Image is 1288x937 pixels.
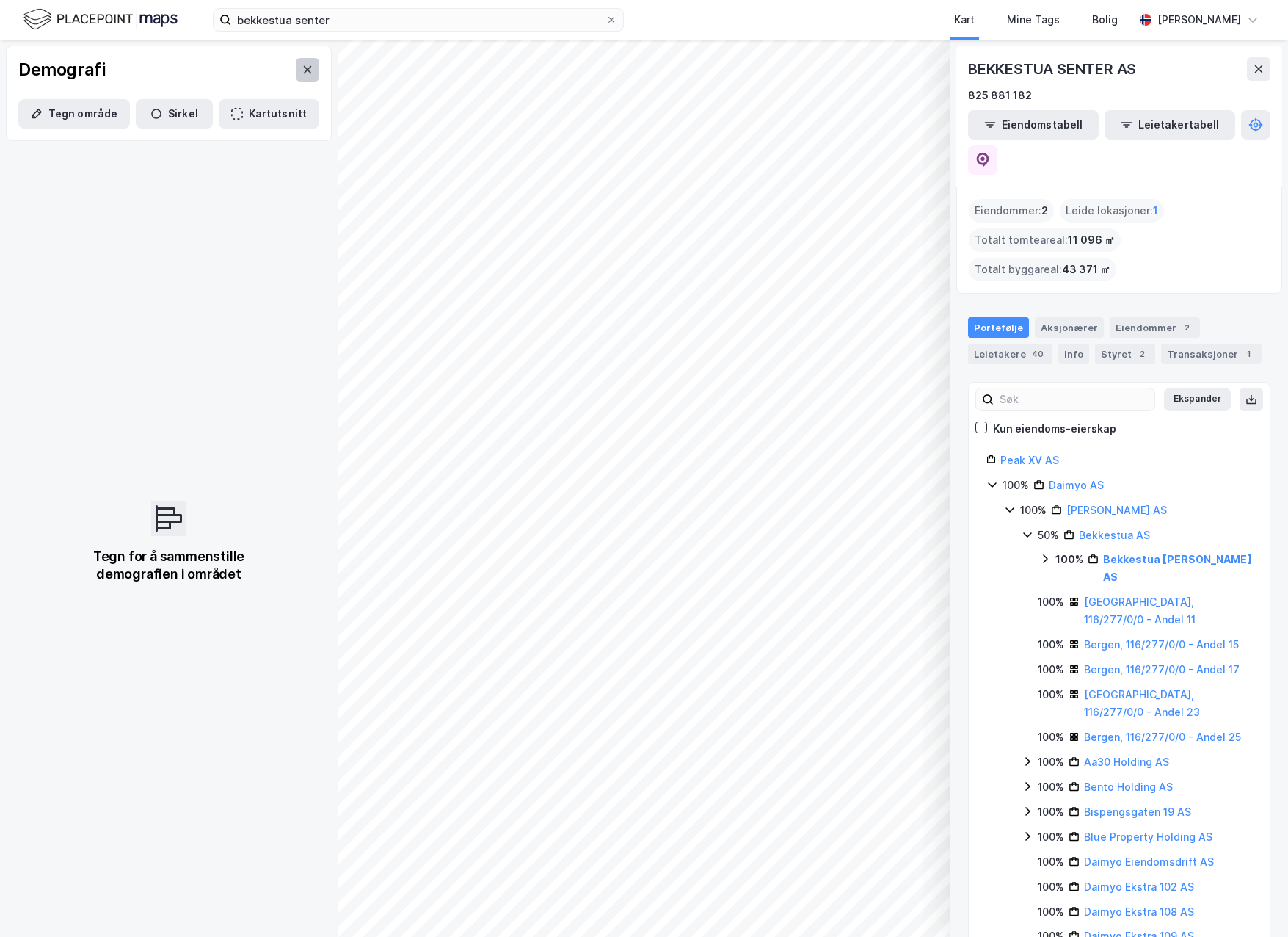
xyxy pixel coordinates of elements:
[1020,502,1047,519] div: 100%
[1038,853,1064,871] div: 100%
[1084,806,1191,818] a: Bispengsgaten 19 AS
[968,57,1139,81] div: BEKKESTUA SENTER AS
[1215,867,1288,937] iframe: Chat Widget
[1084,855,1214,868] a: Daimyo Eiendomsdrift AS
[1084,688,1200,718] a: [GEOGRAPHIC_DATA], 116/277/0/0 - Andel 23
[1135,347,1149,361] div: 2
[1110,317,1200,338] div: Eiendommer
[968,87,1032,104] div: 825 881 182
[136,99,213,129] button: Sirkel
[1003,477,1029,494] div: 100%
[1038,878,1064,896] div: 100%
[1084,638,1239,651] a: Bergen, 116/277/0/0 - Andel 15
[969,199,1054,223] div: Eiendommer :
[231,9,605,31] input: Søk på adresse, matrikkel, gårdeiere, leietakere eller personer
[1007,11,1060,29] div: Mine Tags
[1179,320,1194,335] div: 2
[1084,880,1194,893] a: Daimyo Ekstra 102 AS
[1000,454,1059,466] a: Peak XV AS
[993,420,1116,438] div: Kun eiendoms-eierskap
[1038,661,1064,679] div: 100%
[1038,753,1064,771] div: 100%
[969,228,1121,252] div: Totalt tomteareal :
[1038,828,1064,846] div: 100%
[1241,347,1256,361] div: 1
[1092,11,1118,29] div: Bolig
[75,548,263,583] div: Tegn for å sammenstille demografien i området
[1103,553,1252,583] a: Bekkestua [PERSON_NAME] AS
[1084,731,1241,743] a: Bergen, 116/277/0/0 - Andel 25
[1062,261,1110,278] span: 43 371 ㎡
[1041,202,1048,220] span: 2
[1095,344,1155,364] div: Styret
[1084,663,1240,676] a: Bergen, 116/277/0/0 - Andel 17
[1161,344,1262,364] div: Transaksjoner
[1157,11,1241,29] div: [PERSON_NAME]
[1038,803,1064,821] div: 100%
[1084,756,1169,768] a: Aa30 Holding AS
[219,99,319,129] button: Kartutsnitt
[1079,529,1150,541] a: Bekkestua AS
[1084,596,1196,626] a: [GEOGRAPHIC_DATA], 116/277/0/0 - Andel 11
[1038,593,1064,611] div: 100%
[18,58,105,82] div: Demografi
[1068,231,1115,249] span: 11 096 ㎡
[1038,903,1064,921] div: 100%
[1060,199,1164,223] div: Leide lokasjoner :
[1105,110,1235,140] button: Leietakertabell
[18,99,130,129] button: Tegn område
[1035,317,1104,338] div: Aksjonærer
[1038,686,1064,703] div: 100%
[1066,504,1167,516] a: [PERSON_NAME] AS
[1038,728,1064,746] div: 100%
[954,11,975,29] div: Kart
[1084,781,1173,793] a: Bento Holding AS
[23,7,178,32] img: logo.f888ab2527a4732fd821a326f86c7f29.svg
[1153,202,1158,220] span: 1
[1049,479,1104,491] a: Daimyo AS
[1055,551,1083,568] div: 100%
[968,344,1052,364] div: Leietakere
[968,317,1029,338] div: Portefølje
[969,258,1116,281] div: Totalt byggareal :
[1084,831,1212,843] a: Blue Property Holding AS
[1215,867,1288,937] div: Kontrollprogram for chat
[1038,778,1064,796] div: 100%
[994,388,1154,410] input: Søk
[1058,344,1089,364] div: Info
[968,110,1099,140] button: Eiendomstabell
[1084,905,1194,918] a: Daimyo Ekstra 108 AS
[1164,388,1231,411] button: Ekspander
[1038,636,1064,654] div: 100%
[1029,347,1047,361] div: 40
[1038,527,1059,544] div: 50%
